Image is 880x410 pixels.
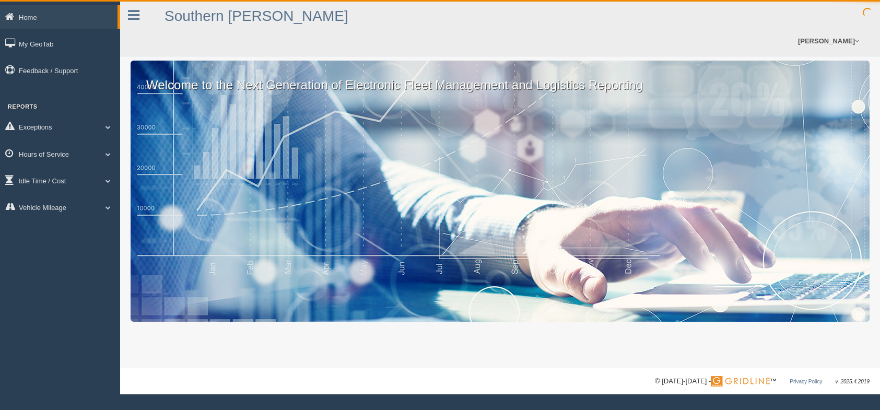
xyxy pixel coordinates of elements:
[793,26,864,56] a: [PERSON_NAME]
[131,61,870,94] p: Welcome to the Next Generation of Electronic Fleet Management and Logistics Reporting
[711,376,770,386] img: Gridline
[836,379,870,384] span: v. 2025.4.2019
[790,379,822,384] a: Privacy Policy
[165,8,348,24] a: Southern [PERSON_NAME]
[655,376,870,387] div: © [DATE]-[DATE] - ™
